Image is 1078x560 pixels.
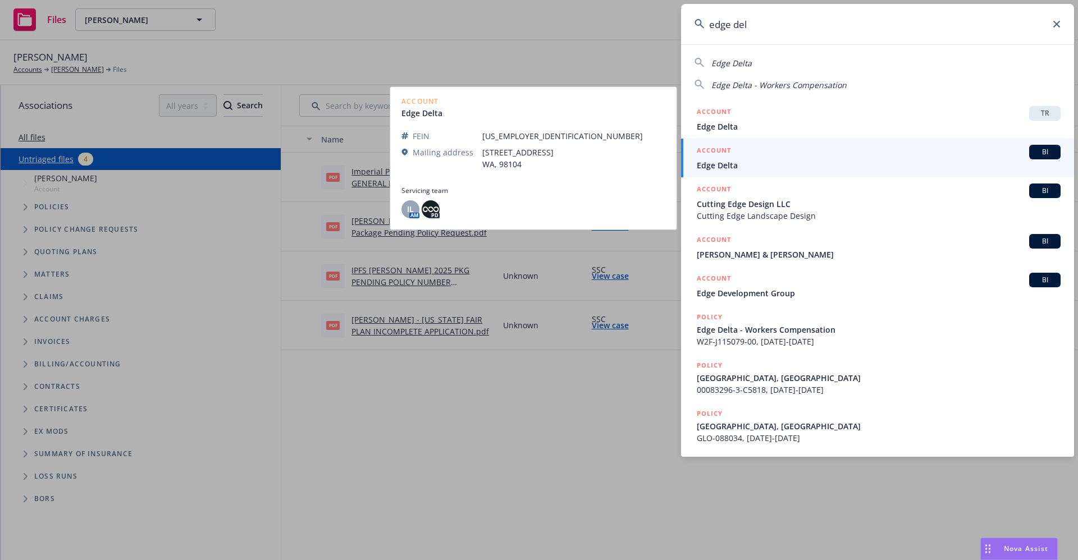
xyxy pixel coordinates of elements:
[697,183,731,197] h5: ACCOUNT
[697,432,1061,444] span: GLO-088034, [DATE]-[DATE]
[1034,275,1056,285] span: BI
[980,538,1058,560] button: Nova Assist
[697,311,723,323] h5: POLICY
[681,267,1074,305] a: ACCOUNTBIEdge Development Group
[681,100,1074,139] a: ACCOUNTTREdge Delta
[1034,236,1056,246] span: BI
[697,336,1061,347] span: W2F-J115079-00, [DATE]-[DATE]
[697,106,731,120] h5: ACCOUNT
[697,145,731,158] h5: ACCOUNT
[681,177,1074,228] a: ACCOUNTBICutting Edge Design LLCCutting Edge Landscape Design
[697,159,1061,171] span: Edge Delta
[697,198,1061,210] span: Cutting Edge Design LLC
[697,249,1061,260] span: [PERSON_NAME] & [PERSON_NAME]
[697,324,1061,336] span: Edge Delta - Workers Compensation
[681,402,1074,450] a: POLICY[GEOGRAPHIC_DATA], [GEOGRAPHIC_DATA]GLO-088034, [DATE]-[DATE]
[711,58,752,68] span: Edge Delta
[697,273,731,286] h5: ACCOUNT
[711,80,847,90] span: Edge Delta - Workers Compensation
[681,305,1074,354] a: POLICYEdge Delta - Workers CompensationW2F-J115079-00, [DATE]-[DATE]
[1034,147,1056,157] span: BI
[697,372,1061,384] span: [GEOGRAPHIC_DATA], [GEOGRAPHIC_DATA]
[1034,186,1056,196] span: BI
[681,228,1074,267] a: ACCOUNTBI[PERSON_NAME] & [PERSON_NAME]
[697,210,1061,222] span: Cutting Edge Landscape Design
[681,139,1074,177] a: ACCOUNTBIEdge Delta
[697,121,1061,132] span: Edge Delta
[1034,108,1056,118] span: TR
[697,408,723,419] h5: POLICY
[681,354,1074,402] a: POLICY[GEOGRAPHIC_DATA], [GEOGRAPHIC_DATA]00083296-3-C5818, [DATE]-[DATE]
[697,384,1061,396] span: 00083296-3-C5818, [DATE]-[DATE]
[697,360,723,371] h5: POLICY
[1004,544,1048,553] span: Nova Assist
[697,234,731,247] h5: ACCOUNT
[697,287,1061,299] span: Edge Development Group
[981,538,995,559] div: Drag to move
[697,420,1061,432] span: [GEOGRAPHIC_DATA], [GEOGRAPHIC_DATA]
[681,4,1074,44] input: Search...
